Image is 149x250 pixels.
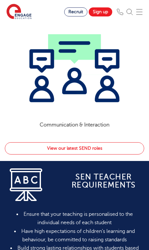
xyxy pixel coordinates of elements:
a: View our latest SEND roles [5,142,144,155]
a: Sign up [89,7,112,16]
span: Have high expectations of children’s learning and behaviour, be committed to raising standards [21,228,135,243]
span: Recruit [68,9,83,14]
img: Phone [117,9,123,15]
img: Search [126,9,133,15]
strong: Communication & Interaction [40,122,109,128]
img: Mobile Menu [136,9,143,15]
strong: SEN Teacher requirements [72,173,136,189]
span: Ensure that your teaching is personalised to the individual needs of each student [24,211,133,225]
a: Recruit [64,7,87,16]
img: Engage Education [6,4,32,20]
